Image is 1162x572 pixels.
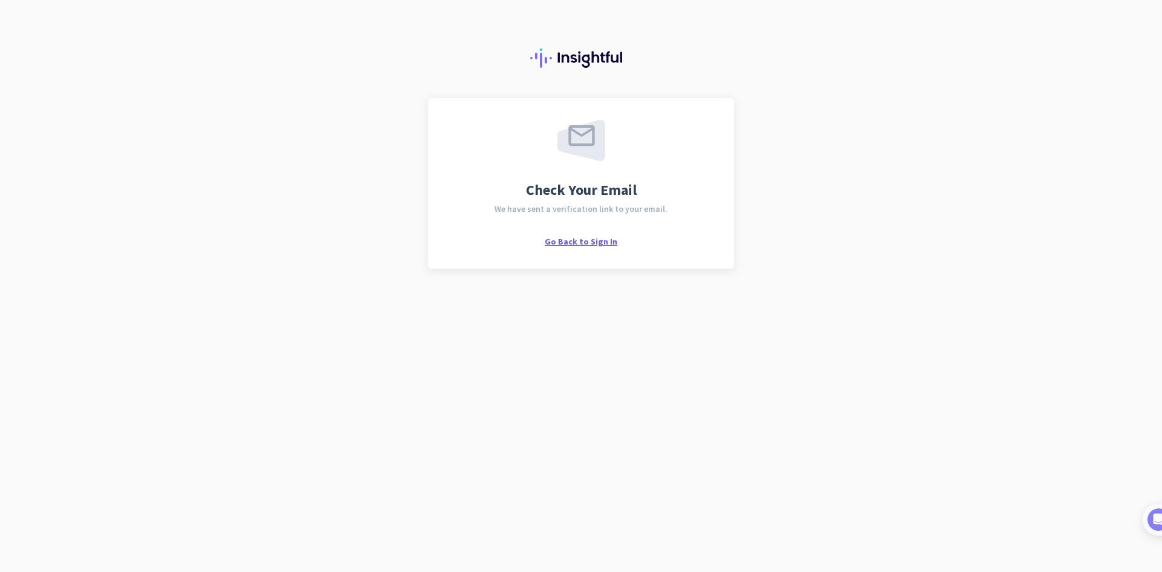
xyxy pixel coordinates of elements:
span: Go Back to Sign In [545,236,617,247]
img: Insightful [530,48,632,68]
img: email-sent [557,120,605,161]
span: Check Your Email [526,183,637,197]
span: We have sent a verification link to your email. [494,205,668,213]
